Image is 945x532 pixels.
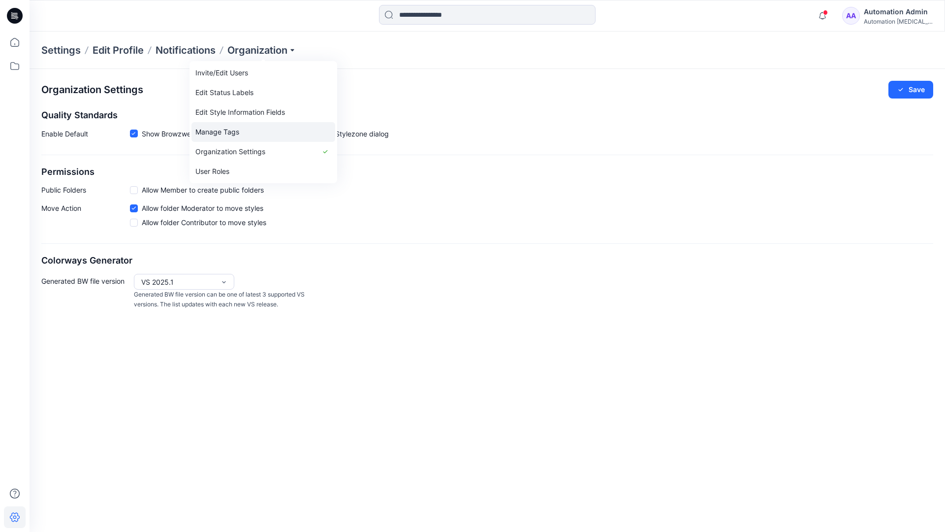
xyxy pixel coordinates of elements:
div: AA [842,7,860,25]
span: Allow folder Contributor to move styles [142,217,266,228]
div: Automation [MEDICAL_DATA]... [864,18,933,25]
p: Public Folders [41,185,130,195]
h2: Organization Settings [41,84,143,96]
span: Allow folder Moderator to move styles [142,203,263,213]
p: Move Action [41,203,130,232]
h2: Quality Standards [41,110,933,121]
p: Settings [41,43,81,57]
button: Save [888,81,933,99]
h2: Colorways Generator [41,256,933,266]
a: Edit Profile [93,43,144,57]
p: Generated BW file version can be one of latest 3 supported VS versions. The list updates with eac... [134,290,309,310]
a: Manage Tags [191,122,335,142]
div: Automation Admin [864,6,933,18]
p: Generated BW file version [41,274,130,310]
a: Organization Settings [191,142,335,162]
a: Edit Style Information Fields [191,102,335,122]
a: Invite/Edit Users [191,63,335,83]
p: Enable Default [41,129,130,143]
a: User Roles [191,162,335,181]
span: Allow Member to create public folders [142,185,264,195]
div: VS 2025.1 [141,277,215,287]
h2: Permissions [41,167,933,177]
span: Show Browzwear’s default quality standards in the Share to Stylezone dialog [142,129,389,139]
a: Edit Status Labels [191,83,335,102]
a: Notifications [156,43,216,57]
